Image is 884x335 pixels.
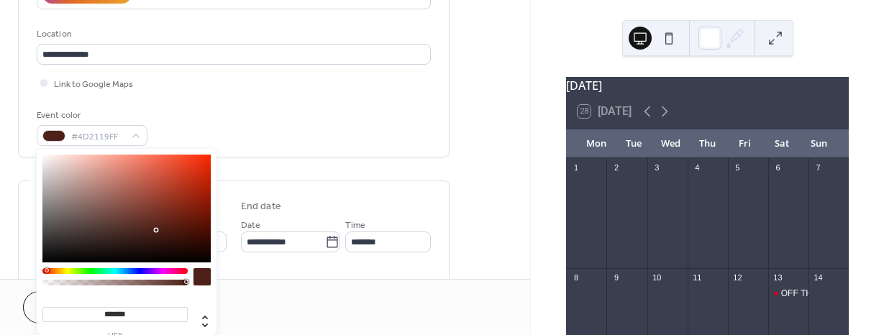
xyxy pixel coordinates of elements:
div: 2 [611,162,621,173]
div: End date [241,199,281,214]
div: 12 [732,272,743,283]
div: 11 [692,272,703,283]
button: Cancel [23,291,111,323]
span: Time [345,218,365,233]
div: OFF THE HOOK [768,288,808,300]
div: 3 [652,162,662,173]
div: 13 [773,272,783,283]
div: Thu [689,129,726,158]
div: Wed [652,129,689,158]
div: Event color [37,108,145,123]
div: 6 [773,162,783,173]
div: OFF THE HOOK [781,288,846,300]
div: Location [37,27,428,42]
div: 1 [570,162,581,173]
div: 14 [813,272,824,283]
span: #4D2119FF [71,129,124,144]
div: 7 [813,162,824,173]
div: 4 [692,162,703,173]
div: Sun [800,129,837,158]
span: Date [241,218,260,233]
span: Link to Google Maps [54,77,133,92]
div: Tue [615,129,652,158]
div: 10 [652,272,662,283]
div: [DATE] [566,77,849,94]
div: Sat [763,129,801,158]
div: Fri [726,129,763,158]
div: 9 [611,272,621,283]
div: 5 [732,162,743,173]
div: Mon [578,129,615,158]
div: 8 [570,272,581,283]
